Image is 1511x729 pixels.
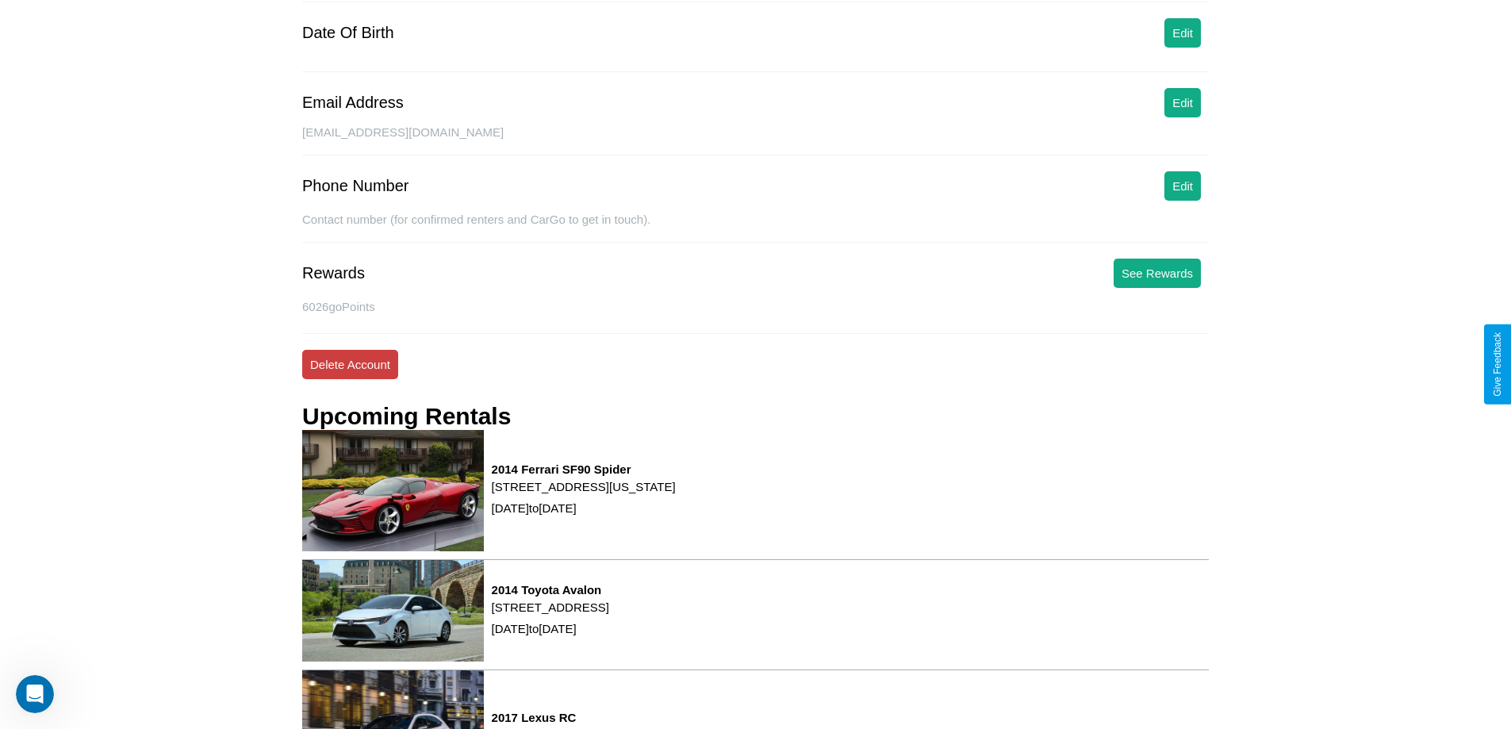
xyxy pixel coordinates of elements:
[492,476,676,497] p: [STREET_ADDRESS][US_STATE]
[492,618,609,639] p: [DATE] to [DATE]
[302,296,1209,317] p: 6026 goPoints
[302,213,1209,243] div: Contact number (for confirmed renters and CarGo to get in touch).
[1492,332,1503,397] div: Give Feedback
[302,560,484,662] img: rental
[492,462,676,476] h3: 2014 Ferrari SF90 Spider
[302,125,1209,155] div: [EMAIL_ADDRESS][DOMAIN_NAME]
[492,583,609,597] h3: 2014 Toyota Avalon
[302,264,365,282] div: Rewards
[302,24,394,42] div: Date Of Birth
[492,497,676,519] p: [DATE] to [DATE]
[302,177,409,195] div: Phone Number
[16,675,54,713] iframe: Intercom live chat
[302,350,398,379] button: Delete Account
[1114,259,1201,288] button: See Rewards
[1164,88,1201,117] button: Edit
[492,711,609,724] h3: 2017 Lexus RC
[302,403,511,430] h3: Upcoming Rentals
[302,430,484,551] img: rental
[1164,171,1201,201] button: Edit
[302,94,404,112] div: Email Address
[492,597,609,618] p: [STREET_ADDRESS]
[1164,18,1201,48] button: Edit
